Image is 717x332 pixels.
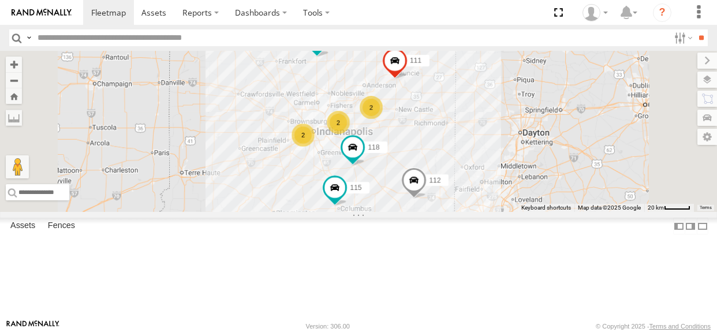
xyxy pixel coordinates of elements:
[649,323,711,330] a: Terms and Conditions
[24,29,33,46] label: Search Query
[644,204,694,212] button: Map Scale: 20 km per 42 pixels
[6,57,22,72] button: Zoom in
[410,56,421,64] span: 111
[5,218,41,234] label: Assets
[429,176,440,184] span: 112
[327,111,350,134] div: 2
[648,204,664,211] span: 20 km
[360,96,383,119] div: 2
[12,9,72,17] img: rand-logo.svg
[6,88,22,104] button: Zoom Home
[697,218,708,234] label: Hide Summary Table
[653,3,671,22] i: ?
[6,320,59,332] a: Visit our Website
[673,218,685,234] label: Dock Summary Table to the Left
[306,323,350,330] div: Version: 306.00
[42,218,81,234] label: Fences
[6,72,22,88] button: Zoom out
[670,29,694,46] label: Search Filter Options
[578,4,612,21] div: Brandon Hickerson
[700,206,712,210] a: Terms (opens in new tab)
[596,323,711,330] div: © Copyright 2025 -
[292,124,315,147] div: 2
[368,143,379,151] span: 118
[685,218,696,234] label: Dock Summary Table to the Right
[6,110,22,126] label: Measure
[578,204,641,211] span: Map data ©2025 Google
[350,184,361,192] span: 115
[697,129,717,145] label: Map Settings
[521,204,571,212] button: Keyboard shortcuts
[6,155,29,178] button: Drag Pegman onto the map to open Street View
